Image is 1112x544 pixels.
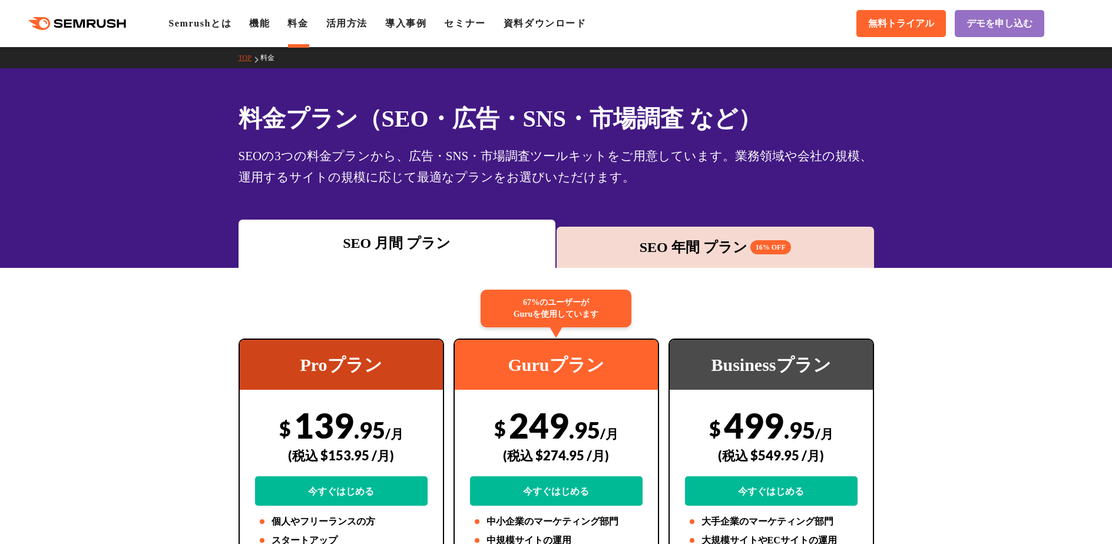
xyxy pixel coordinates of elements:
a: 料金 [287,18,308,28]
div: (税込 $274.95 /月) [470,434,643,476]
div: Guruプラン [455,340,658,390]
span: /月 [815,426,833,442]
a: 資料ダウンロード [504,18,587,28]
div: SEO 月間 プラン [244,233,550,254]
span: /月 [385,426,403,442]
span: /月 [600,426,618,442]
a: 今すぐはじめる [685,476,858,506]
span: 無料トライアル [868,18,934,30]
a: 導入事例 [385,18,426,28]
span: デモを申し込む [967,18,1032,30]
a: 今すぐはじめる [255,476,428,506]
a: 活用方法 [326,18,368,28]
div: 249 [470,404,643,506]
span: $ [709,416,721,440]
li: 大手企業のマーケティング部門 [685,515,858,529]
a: TOP [239,54,260,62]
li: 中小企業のマーケティング部門 [470,515,643,529]
div: SEOの3つの料金プランから、広告・SNS・市場調査ツールキットをご用意しています。業務領域や会社の規模、運用するサイトの規模に応じて最適なプランをお選びいただけます。 [239,145,874,188]
div: SEO 年間 プラン [562,237,868,258]
h1: 料金プラン（SEO・広告・SNS・市場調査 など） [239,101,874,136]
span: 16% OFF [750,240,791,254]
span: .95 [569,416,600,443]
div: (税込 $153.95 /月) [255,434,428,476]
span: .95 [784,416,815,443]
a: 無料トライアル [856,10,946,37]
a: セミナー [444,18,485,28]
div: 139 [255,404,428,506]
div: (税込 $549.95 /月) [685,434,858,476]
span: .95 [354,416,385,443]
div: 499 [685,404,858,506]
span: $ [279,416,291,440]
a: Semrushとは [168,18,231,28]
div: Proプラン [240,340,443,390]
div: Businessプラン [670,340,873,390]
a: 機能 [249,18,270,28]
a: 料金 [260,54,283,62]
div: 67%のユーザーが Guruを使用しています [481,290,631,327]
li: 個人やフリーランスの方 [255,515,428,529]
a: 今すぐはじめる [470,476,643,506]
span: $ [494,416,506,440]
a: デモを申し込む [955,10,1044,37]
